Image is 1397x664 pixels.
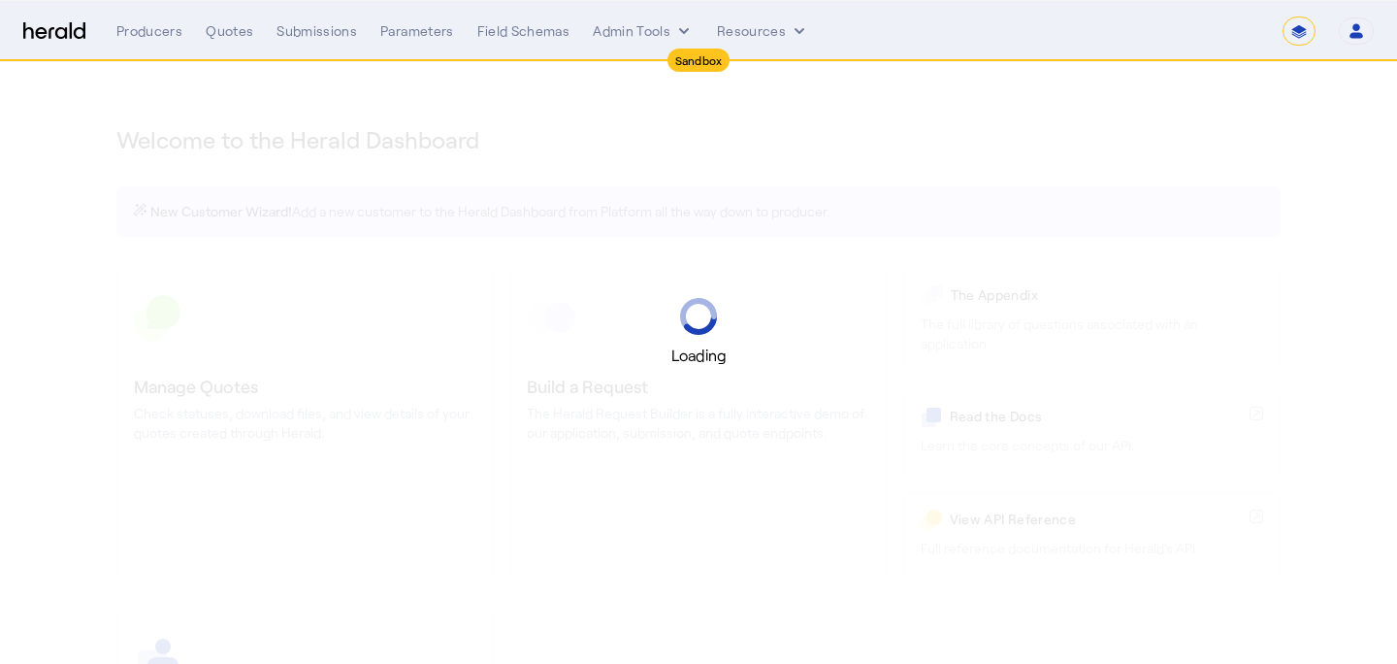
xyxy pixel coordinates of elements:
button: internal dropdown menu [593,21,694,41]
div: Producers [116,21,182,41]
div: Parameters [380,21,454,41]
div: Submissions [276,21,357,41]
div: Quotes [206,21,253,41]
img: Herald Logo [23,22,85,41]
button: Resources dropdown menu [717,21,809,41]
div: Field Schemas [477,21,570,41]
div: Sandbox [667,49,731,72]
